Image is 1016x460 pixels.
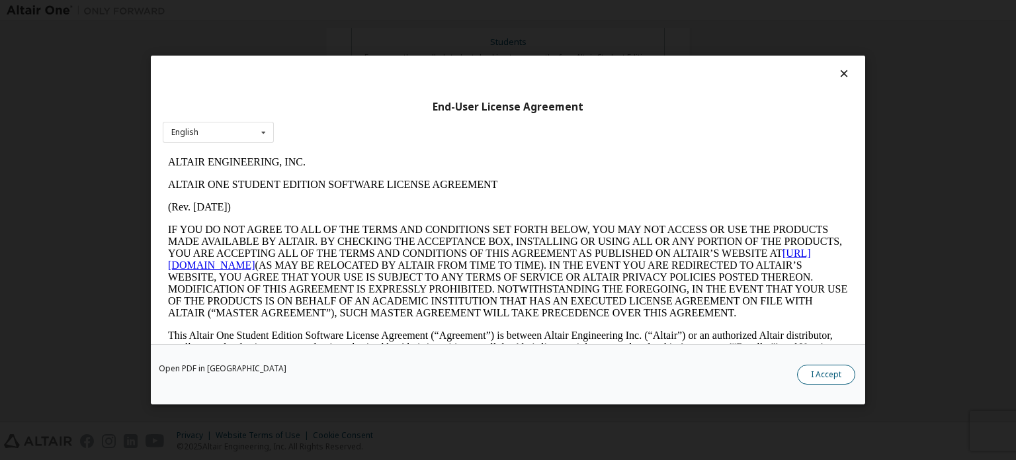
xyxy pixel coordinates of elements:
p: ALTAIR ONE STUDENT EDITION SOFTWARE LICENSE AGREEMENT [5,28,685,40]
p: This Altair One Student Edition Software License Agreement (“Agreement”) is between Altair Engine... [5,179,685,226]
a: [URL][DOMAIN_NAME] [5,97,648,120]
a: Open PDF in [GEOGRAPHIC_DATA] [159,365,286,373]
div: English [171,128,198,136]
div: End-User License Agreement [163,101,853,114]
p: IF YOU DO NOT AGREE TO ALL OF THE TERMS AND CONDITIONS SET FORTH BELOW, YOU MAY NOT ACCESS OR USE... [5,73,685,168]
p: (Rev. [DATE]) [5,50,685,62]
button: I Accept [797,365,855,385]
p: ALTAIR ENGINEERING, INC. [5,5,685,17]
